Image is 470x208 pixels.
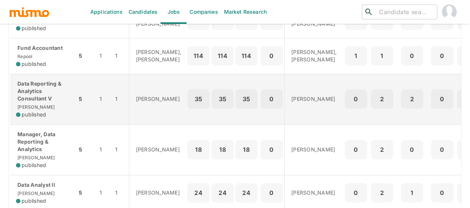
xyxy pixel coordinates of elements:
[404,144,420,155] p: 0
[348,144,364,155] p: 0
[16,44,71,52] p: Fund Accountant
[374,51,390,61] p: 1
[238,144,255,155] p: 18
[434,144,450,155] p: 0
[190,188,207,198] p: 24
[77,124,94,175] td: 5
[434,94,450,104] p: 0
[190,94,207,104] p: 35
[16,80,71,102] p: Data Reporting & Analytics Consultant V
[113,38,129,74] td: 1
[22,111,46,118] span: published
[263,144,280,155] p: 0
[434,51,450,61] p: 0
[238,94,255,104] p: 35
[291,95,337,103] p: [PERSON_NAME]
[404,188,420,198] p: 1
[16,54,33,59] span: Repool
[291,189,337,196] p: [PERSON_NAME]
[404,94,420,104] p: 2
[136,95,182,103] p: [PERSON_NAME]
[16,191,55,196] span: [PERSON_NAME]
[214,51,231,61] p: 114
[374,188,390,198] p: 2
[348,51,364,61] p: 1
[94,74,113,124] td: 1
[113,124,129,175] td: 1
[136,146,182,153] p: [PERSON_NAME]
[374,144,390,155] p: 2
[77,38,94,74] td: 5
[22,25,46,32] span: published
[442,4,457,19] img: Maia Reyes
[214,144,231,155] p: 18
[238,51,255,61] p: 114
[16,155,55,160] span: [PERSON_NAME]
[113,74,129,124] td: 1
[190,144,207,155] p: 18
[263,94,280,104] p: 0
[136,48,182,63] p: [PERSON_NAME], [PERSON_NAME]
[374,94,390,104] p: 2
[16,181,71,189] p: Data Analyst II
[77,74,94,124] td: 5
[263,51,280,61] p: 0
[434,188,450,198] p: 0
[22,197,46,205] span: published
[376,7,434,17] input: Candidate search
[291,48,337,63] p: [PERSON_NAME], [PERSON_NAME]
[136,189,182,196] p: [PERSON_NAME]
[22,161,46,169] span: published
[214,188,231,198] p: 24
[263,188,280,198] p: 0
[9,6,50,17] img: logo
[214,94,231,104] p: 35
[22,60,46,68] span: published
[94,38,113,74] td: 1
[348,94,364,104] p: 0
[404,51,420,61] p: 0
[16,104,55,110] span: [PERSON_NAME]
[291,146,337,153] p: [PERSON_NAME]
[190,51,207,61] p: 114
[348,188,364,198] p: 0
[238,188,255,198] p: 24
[16,131,71,153] p: Manager, Data Reporting & Analytics
[94,124,113,175] td: 1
